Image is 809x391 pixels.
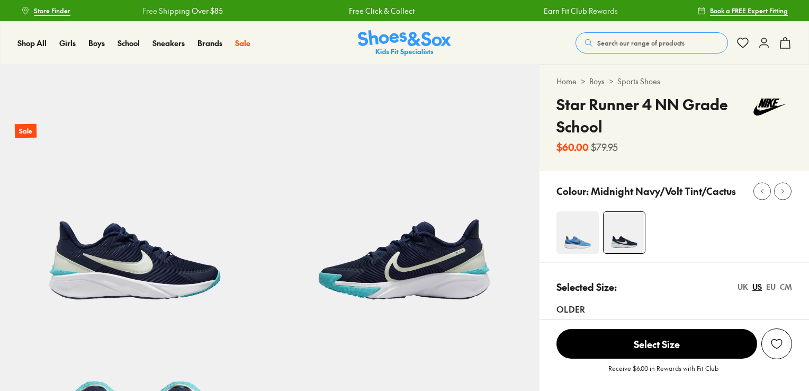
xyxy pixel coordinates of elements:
a: Brands [197,38,222,49]
a: Free Shipping Over $85 [142,5,222,16]
a: Shop All [17,38,47,49]
span: Select Size [556,329,757,359]
a: Free Click & Collect [348,5,414,16]
img: Vendor logo [748,93,792,121]
span: Book a FREE Expert Fitting [710,6,788,15]
a: Sneakers [152,38,185,49]
span: Search our range of products [597,38,685,48]
div: EU [766,281,776,292]
a: Shoes & Sox [358,30,451,56]
s: $79.95 [591,140,618,154]
p: Midnight Navy/Volt Tint/Cactus [591,184,736,198]
div: Older [556,303,792,315]
h4: Star Runner 4 NN Grade School [556,93,748,138]
a: Home [556,76,577,87]
div: UK [738,281,748,292]
a: Store Finder [21,1,70,20]
p: Colour: [556,184,589,198]
a: School [118,38,140,49]
a: Girls [59,38,76,49]
a: Sports Shoes [617,76,660,87]
img: 5-537492_1 [269,65,539,334]
span: Sneakers [152,38,185,48]
span: Brands [197,38,222,48]
p: Sale [15,124,37,138]
div: CM [780,281,792,292]
div: US [752,281,762,292]
span: School [118,38,140,48]
a: Earn Fit Club Rewards [543,5,617,16]
div: > > [556,76,792,87]
img: 4-527614_1 [556,211,599,254]
a: Sale [235,38,250,49]
p: Selected Size: [556,280,617,294]
span: Girls [59,38,76,48]
a: Book a FREE Expert Fitting [697,1,788,20]
a: Boys [88,38,105,49]
img: SNS_Logo_Responsive.svg [358,30,451,56]
img: 4-537491_1 [604,212,645,253]
span: Boys [88,38,105,48]
span: Shop All [17,38,47,48]
button: Add to Wishlist [761,328,792,359]
a: Boys [589,76,605,87]
span: Sale [235,38,250,48]
p: Receive $6.00 in Rewards with Fit Club [608,363,718,383]
button: Search our range of products [576,32,728,54]
b: $60.00 [556,140,589,154]
span: Store Finder [34,6,70,15]
button: Select Size [556,328,757,359]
